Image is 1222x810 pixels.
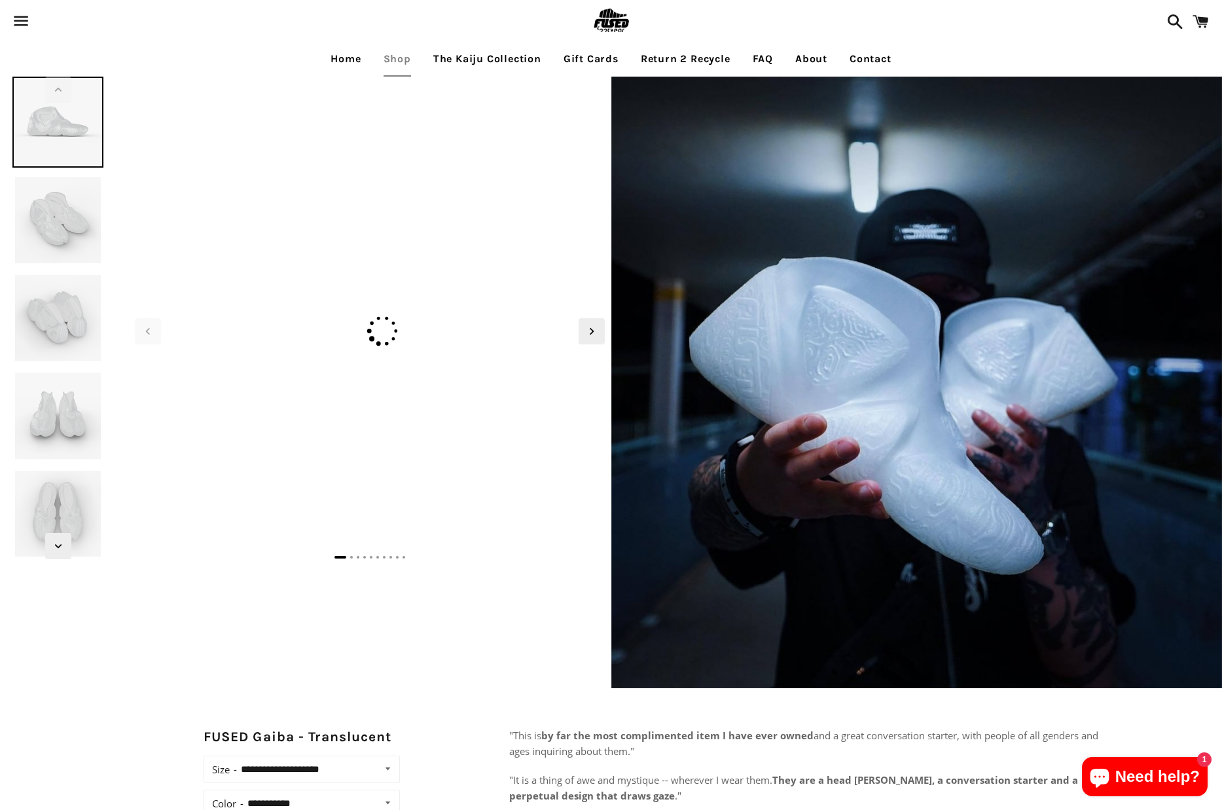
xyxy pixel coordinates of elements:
[509,773,772,786] span: "It is a thing of awe and mystique -- wherever I wear them.
[334,556,346,559] span: Go to slide 1
[509,773,1078,802] b: They are a head [PERSON_NAME], a conversation starter and a perpetual design that draws gaze
[1078,757,1212,800] inbox-online-store-chat: Shopify online store chat
[509,729,541,742] span: "This is
[12,174,103,265] img: [3D printed Shoes] - lightweight custom 3dprinted shoes sneakers sandals fused footwear
[840,43,901,75] a: Contact
[423,43,551,75] a: The Kaiju Collection
[12,272,103,363] img: [3D printed Shoes] - lightweight custom 3dprinted shoes sneakers sandals fused footwear
[509,729,1098,758] span: and a great conversation starter, with people of all genders and ages inquiring about them."
[743,43,783,75] a: FAQ
[128,83,611,88] img: [3D printed Shoes] - lightweight custom 3dprinted shoes sneakers sandals fused footwear
[631,43,740,75] a: Return 2 Recycle
[396,556,399,559] span: Go to slide 9
[374,43,421,75] a: Shop
[12,370,103,461] img: [3D printed Shoes] - lightweight custom 3dprinted shoes sneakers sandals fused footwear
[554,43,628,75] a: Gift Cards
[12,468,103,559] img: [3D printed Shoes] - lightweight custom 3dprinted shoes sneakers sandals fused footwear
[357,556,359,559] span: Go to slide 3
[383,556,386,559] span: Go to slide 7
[212,760,237,779] label: Size
[12,77,103,168] img: [3D printed Shoes] - lightweight custom 3dprinted shoes sneakers sandals fused footwear
[675,789,681,802] span: ."
[403,556,405,559] span: Go to slide 10
[376,556,379,559] span: Go to slide 6
[541,729,814,742] b: by far the most complimented item I have ever owned
[389,556,392,559] span: Go to slide 8
[204,727,407,746] h2: FUSED Gaiba - Translucent
[135,318,161,344] div: Previous slide
[321,43,370,75] a: Home
[350,556,353,559] span: Go to slide 2
[785,43,837,75] a: About
[579,318,605,344] div: Next slide
[363,556,366,559] span: Go to slide 4
[370,556,372,559] span: Go to slide 5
